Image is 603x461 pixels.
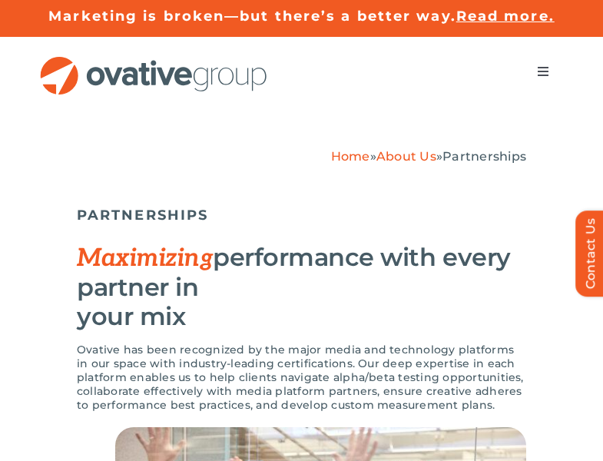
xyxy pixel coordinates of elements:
[77,207,526,224] h5: PARTNERSHIPS
[48,8,456,25] a: Marketing is broken—but there’s a better way.
[376,149,436,164] a: About Us
[442,149,526,164] span: Partnerships
[77,243,526,331] h2: performance with every partner in your mix
[331,149,526,164] span: » »
[456,8,555,25] a: Read more.
[38,55,269,69] a: OG_Full_horizontal_RGB
[522,56,565,87] nav: Menu
[331,149,370,164] a: Home
[77,343,526,412] p: Ovative has been recognized by the major media and technology platforms in our space with industr...
[77,244,213,273] em: Maximizing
